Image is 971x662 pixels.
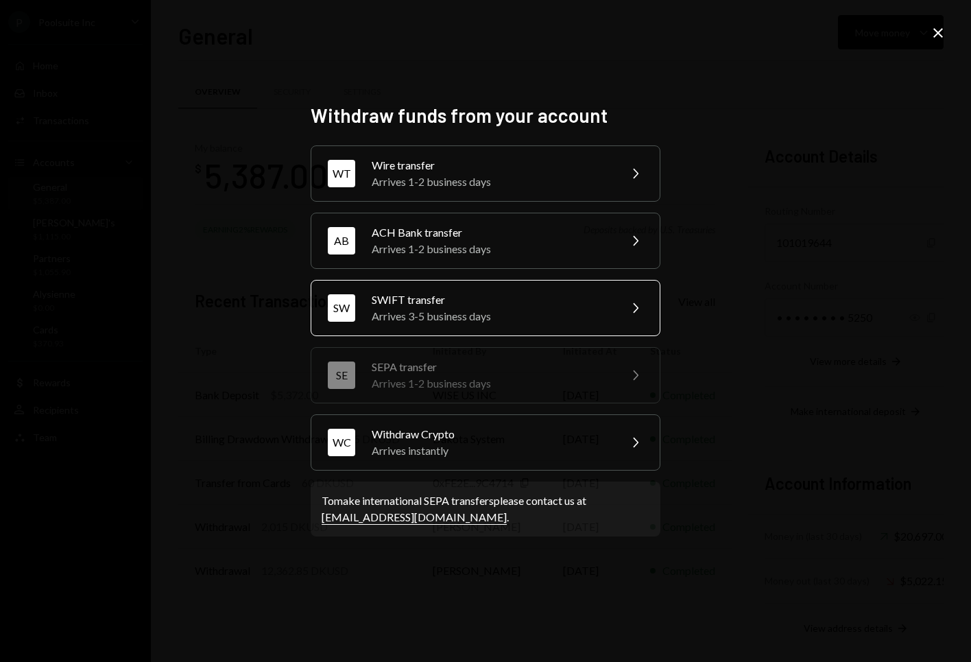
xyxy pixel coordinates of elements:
a: [EMAIL_ADDRESS][DOMAIN_NAME] [322,510,507,525]
div: SE [328,362,355,389]
div: Arrives instantly [372,442,610,459]
button: WCWithdraw CryptoArrives instantly [311,414,660,471]
div: Withdraw Crypto [372,426,610,442]
div: SWIFT transfer [372,292,610,308]
div: AB [328,227,355,255]
div: Arrives 1-2 business days [372,241,610,257]
button: WTWire transferArrives 1-2 business days [311,145,660,202]
div: Arrives 3-5 business days [372,308,610,324]
div: Arrives 1-2 business days [372,375,610,392]
div: ACH Bank transfer [372,224,610,241]
button: ABACH Bank transferArrives 1-2 business days [311,213,660,269]
div: SW [328,294,355,322]
div: WC [328,429,355,456]
div: SEPA transfer [372,359,610,375]
div: Wire transfer [372,157,610,174]
button: SWSWIFT transferArrives 3-5 business days [311,280,660,336]
div: Arrives 1-2 business days [372,174,610,190]
div: To make international SEPA transfers please contact us at . [322,493,649,525]
button: SESEPA transferArrives 1-2 business days [311,347,660,403]
div: WT [328,160,355,187]
h2: Withdraw funds from your account [311,102,660,129]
